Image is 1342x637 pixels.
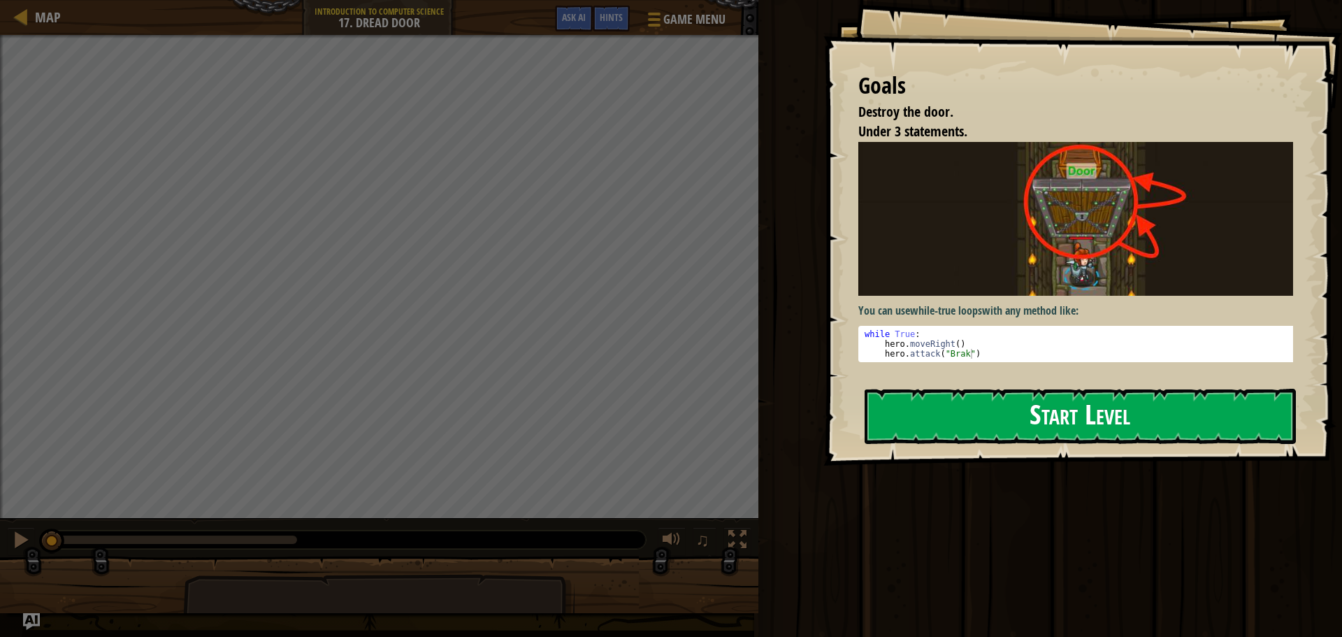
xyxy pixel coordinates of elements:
[693,527,716,556] button: ♫
[910,303,982,318] strong: while-true loops
[7,527,35,556] button: Ctrl + P: Pause
[858,102,953,121] span: Destroy the door.
[23,613,40,630] button: Ask AI
[723,527,751,556] button: Toggle fullscreen
[858,122,967,141] span: Under 3 statements.
[35,8,61,27] span: Map
[600,10,623,24] span: Hints
[562,10,586,24] span: Ask AI
[637,6,734,38] button: Game Menu
[841,122,1290,142] li: Under 3 statements.
[28,8,61,27] a: Map
[555,6,593,31] button: Ask AI
[663,10,726,29] span: Game Menu
[858,303,1304,319] p: You can use with any method like:
[858,142,1304,296] img: Dread door
[865,389,1296,444] button: Start Level
[841,102,1290,122] li: Destroy the door.
[858,70,1293,102] div: Goals
[658,527,686,556] button: Adjust volume
[695,529,709,550] span: ♫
